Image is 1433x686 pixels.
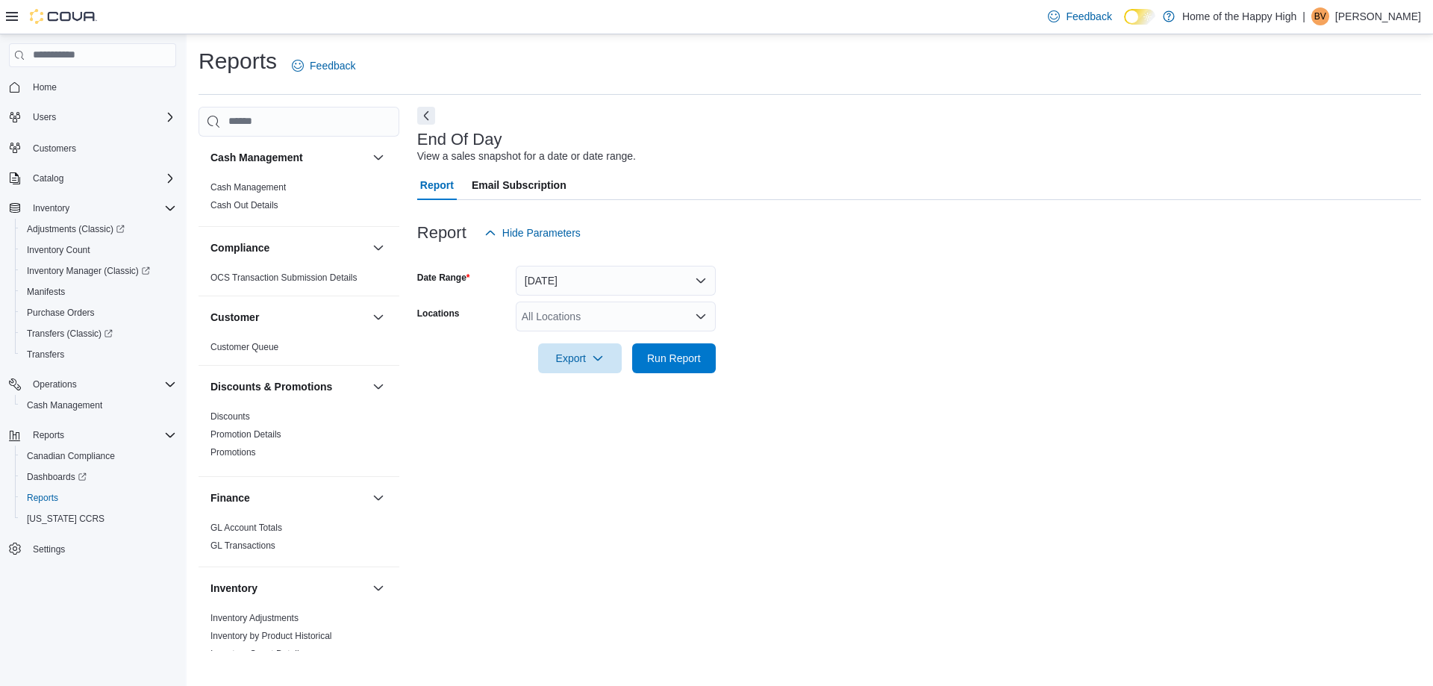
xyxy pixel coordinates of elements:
[9,70,176,599] nav: Complex example
[417,131,502,149] h3: End Of Day
[210,411,250,422] span: Discounts
[21,241,96,259] a: Inventory Count
[21,468,93,486] a: Dashboards
[369,378,387,396] button: Discounts & Promotions
[210,199,278,211] span: Cash Out Details
[417,149,636,164] div: View a sales snapshot for a date or date range.
[210,240,269,255] h3: Compliance
[27,78,63,96] a: Home
[199,338,399,365] div: Customer
[210,522,282,534] span: GL Account Totals
[15,302,182,323] button: Purchase Orders
[286,51,361,81] a: Feedback
[210,272,358,284] span: OCS Transaction Submission Details
[21,447,121,465] a: Canadian Compliance
[538,343,622,373] button: Export
[27,199,75,217] button: Inventory
[210,379,332,394] h3: Discounts & Promotions
[369,308,387,326] button: Customer
[3,137,182,158] button: Customers
[210,612,299,624] span: Inventory Adjustments
[15,446,182,467] button: Canadian Compliance
[21,262,156,280] a: Inventory Manager (Classic)
[369,489,387,507] button: Finance
[27,375,83,393] button: Operations
[210,182,286,193] a: Cash Management
[210,490,250,505] h3: Finance
[417,308,460,319] label: Locations
[27,223,125,235] span: Adjustments (Classic)
[1124,9,1155,25] input: Dark Mode
[15,281,182,302] button: Manifests
[21,346,70,364] a: Transfers
[210,341,278,353] span: Customer Queue
[199,408,399,476] div: Discounts & Promotions
[3,374,182,395] button: Operations
[199,178,399,226] div: Cash Management
[27,471,87,483] span: Dashboards
[3,168,182,189] button: Catalog
[33,429,64,441] span: Reports
[27,426,176,444] span: Reports
[15,323,182,344] a: Transfers (Classic)
[210,342,278,352] a: Customer Queue
[210,490,366,505] button: Finance
[3,107,182,128] button: Users
[21,396,108,414] a: Cash Management
[210,200,278,211] a: Cash Out Details
[3,76,182,98] button: Home
[27,108,62,126] button: Users
[15,219,182,240] a: Adjustments (Classic)
[27,540,176,558] span: Settings
[210,630,332,642] span: Inventory by Product Historical
[199,269,399,296] div: Compliance
[27,169,69,187] button: Catalog
[27,540,71,558] a: Settings
[1182,7,1296,25] p: Home of the Happy High
[3,538,182,560] button: Settings
[27,492,58,504] span: Reports
[15,467,182,487] a: Dashboards
[1042,1,1117,31] a: Feedback
[33,378,77,390] span: Operations
[369,239,387,257] button: Compliance
[310,58,355,73] span: Feedback
[369,579,387,597] button: Inventory
[15,487,182,508] button: Reports
[27,426,70,444] button: Reports
[210,613,299,623] a: Inventory Adjustments
[21,262,176,280] span: Inventory Manager (Classic)
[33,81,57,93] span: Home
[695,311,707,322] button: Open list of options
[210,581,366,596] button: Inventory
[21,396,176,414] span: Cash Management
[199,519,399,567] div: Finance
[3,198,182,219] button: Inventory
[15,261,182,281] a: Inventory Manager (Classic)
[516,266,716,296] button: [DATE]
[21,468,176,486] span: Dashboards
[21,510,176,528] span: Washington CCRS
[210,272,358,283] a: OCS Transaction Submission Details
[27,108,176,126] span: Users
[15,395,182,416] button: Cash Management
[632,343,716,373] button: Run Report
[21,510,110,528] a: [US_STATE] CCRS
[21,304,101,322] a: Purchase Orders
[210,648,304,660] span: Inventory Count Details
[27,399,102,411] span: Cash Management
[21,283,71,301] a: Manifests
[27,307,95,319] span: Purchase Orders
[21,283,176,301] span: Manifests
[210,310,259,325] h3: Customer
[27,140,82,158] a: Customers
[33,202,69,214] span: Inventory
[210,581,257,596] h3: Inventory
[210,310,366,325] button: Customer
[21,241,176,259] span: Inventory Count
[15,508,182,529] button: [US_STATE] CCRS
[210,447,256,458] a: Promotions
[210,631,332,641] a: Inventory by Product Historical
[27,513,104,525] span: [US_STATE] CCRS
[33,543,65,555] span: Settings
